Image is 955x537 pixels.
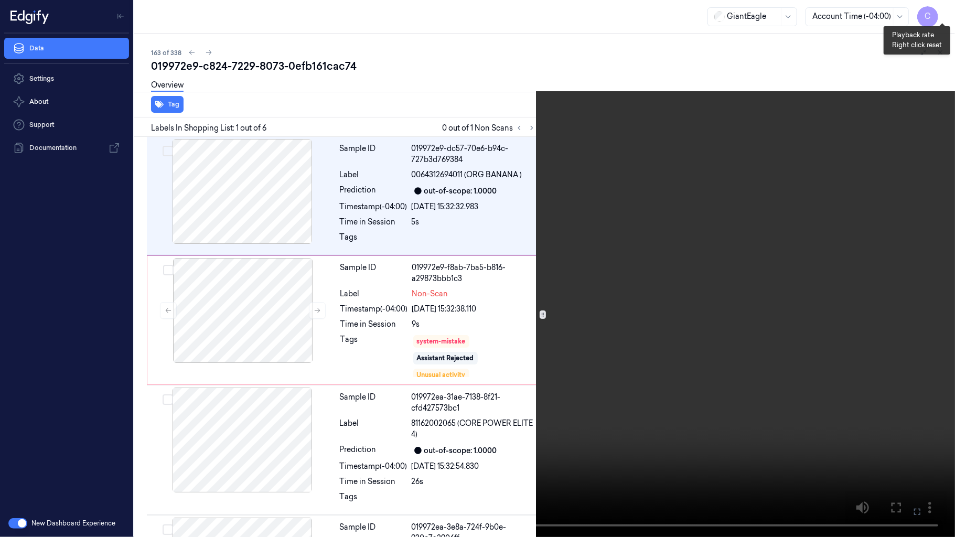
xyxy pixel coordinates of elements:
[412,461,536,472] div: [DATE] 15:32:54.830
[412,201,536,212] div: [DATE] 15:32:32.983
[417,353,474,363] div: Assistant Rejected
[340,143,407,165] div: Sample ID
[340,232,407,249] div: Tags
[4,91,129,112] button: About
[151,59,947,73] div: 019972e9-c824-7229-8073-0efb161cac74
[4,38,129,59] a: Data
[151,123,266,134] span: Labels In Shopping List: 1 out of 6
[417,337,466,346] div: system-mistake
[412,392,536,414] div: 019972ea-31ae-7138-8f21-cfd427573bc1
[151,48,181,57] span: 163 of 338
[163,394,173,405] button: Select row
[340,201,407,212] div: Timestamp (-04:00)
[340,461,407,472] div: Timestamp (-04:00)
[340,418,407,440] div: Label
[412,262,535,284] div: 019972e9-f8ab-7ba5-b816-a29873bbb1c3
[340,169,407,180] div: Label
[917,6,938,27] button: C
[412,304,535,315] div: [DATE] 15:32:38.110
[412,288,448,299] span: Non-Scan
[4,68,129,89] a: Settings
[151,96,184,113] button: Tag
[424,186,497,197] div: out-of-scope: 1.0000
[340,262,408,284] div: Sample ID
[340,288,408,299] div: Label
[151,80,184,92] a: Overview
[340,185,407,197] div: Prediction
[412,319,535,330] div: 9s
[163,524,173,535] button: Select row
[4,137,129,158] a: Documentation
[412,476,536,487] div: 26s
[412,169,522,180] span: 0064312694011 (ORG BANANA )
[163,146,173,156] button: Select row
[340,319,408,330] div: Time in Session
[442,122,538,134] span: 0 out of 1 Non Scans
[340,217,407,228] div: Time in Session
[340,304,408,315] div: Timestamp (-04:00)
[4,114,129,135] a: Support
[340,334,408,378] div: Tags
[340,476,407,487] div: Time in Session
[112,8,129,25] button: Toggle Navigation
[163,265,174,275] button: Select row
[417,370,466,380] div: Unusual activity
[412,143,536,165] div: 019972e9-dc57-70e6-b94c-727b3d769384
[340,444,407,457] div: Prediction
[424,445,497,456] div: out-of-scope: 1.0000
[412,217,536,228] div: 5s
[340,491,407,508] div: Tags
[340,392,407,414] div: Sample ID
[412,418,536,440] span: 81162002065 (CORE POWER ELITE 4)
